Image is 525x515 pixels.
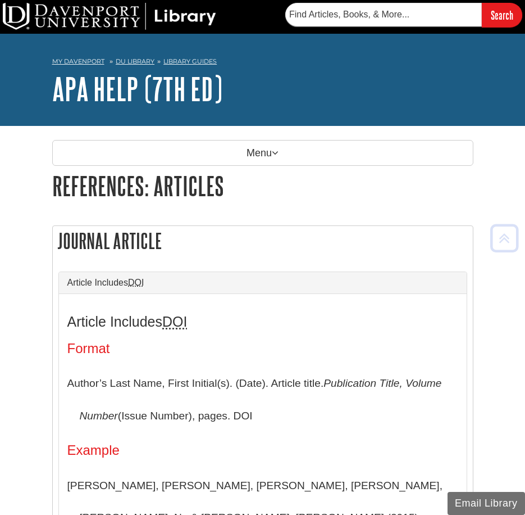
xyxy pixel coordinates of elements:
a: Back to Top [486,231,522,246]
input: Search [482,3,522,27]
form: Searches DU Library's articles, books, and more [285,3,522,27]
a: DU Library [116,57,154,65]
h3: Article Includes [67,314,458,330]
a: APA Help (7th Ed) [52,71,222,106]
input: Find Articles, Books, & More... [285,3,482,26]
button: Email Library [448,492,525,515]
a: My Davenport [52,57,104,66]
i: Publication Title, Volume Number [80,377,442,422]
abbr: Digital Object Identifier. This is the string of numbers associated with a particular article. No... [162,314,187,329]
h4: Example [67,443,458,458]
p: Menu [52,140,473,166]
h2: Journal Article [53,226,473,256]
h4: Format [67,341,458,356]
nav: breadcrumb [52,54,473,72]
abbr: Digital Object Identifier. This is the string of numbers associated with a particular article. No... [128,278,144,287]
a: Article IncludesDOI [67,278,458,288]
a: Library Guides [163,57,217,65]
p: Author’s Last Name, First Initial(s). (Date). Article title. (Issue Number), pages. DOI [67,367,458,432]
img: DU Library [3,3,216,30]
h1: References: Articles [52,171,473,200]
